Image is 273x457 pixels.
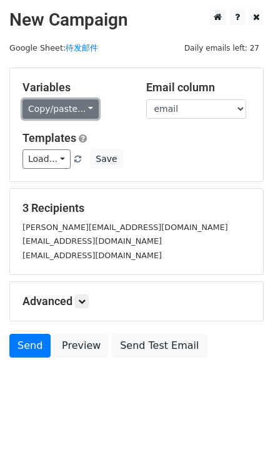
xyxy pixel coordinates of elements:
[146,81,251,94] h5: Email column
[22,81,127,94] h5: Variables
[54,334,109,358] a: Preview
[22,201,251,215] h5: 3 Recipients
[180,43,264,53] a: Daily emails left: 27
[22,149,71,169] a: Load...
[9,334,51,358] a: Send
[9,9,264,31] h2: New Campaign
[22,236,162,246] small: [EMAIL_ADDRESS][DOMAIN_NAME]
[22,294,251,308] h5: Advanced
[9,43,98,53] small: Google Sheet:
[66,43,98,53] a: 待发邮件
[22,223,228,232] small: [PERSON_NAME][EMAIL_ADDRESS][DOMAIN_NAME]
[22,131,76,144] a: Templates
[112,334,207,358] a: Send Test Email
[180,41,264,55] span: Daily emails left: 27
[211,397,273,457] iframe: Chat Widget
[22,99,99,119] a: Copy/paste...
[22,251,162,260] small: [EMAIL_ADDRESS][DOMAIN_NAME]
[90,149,122,169] button: Save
